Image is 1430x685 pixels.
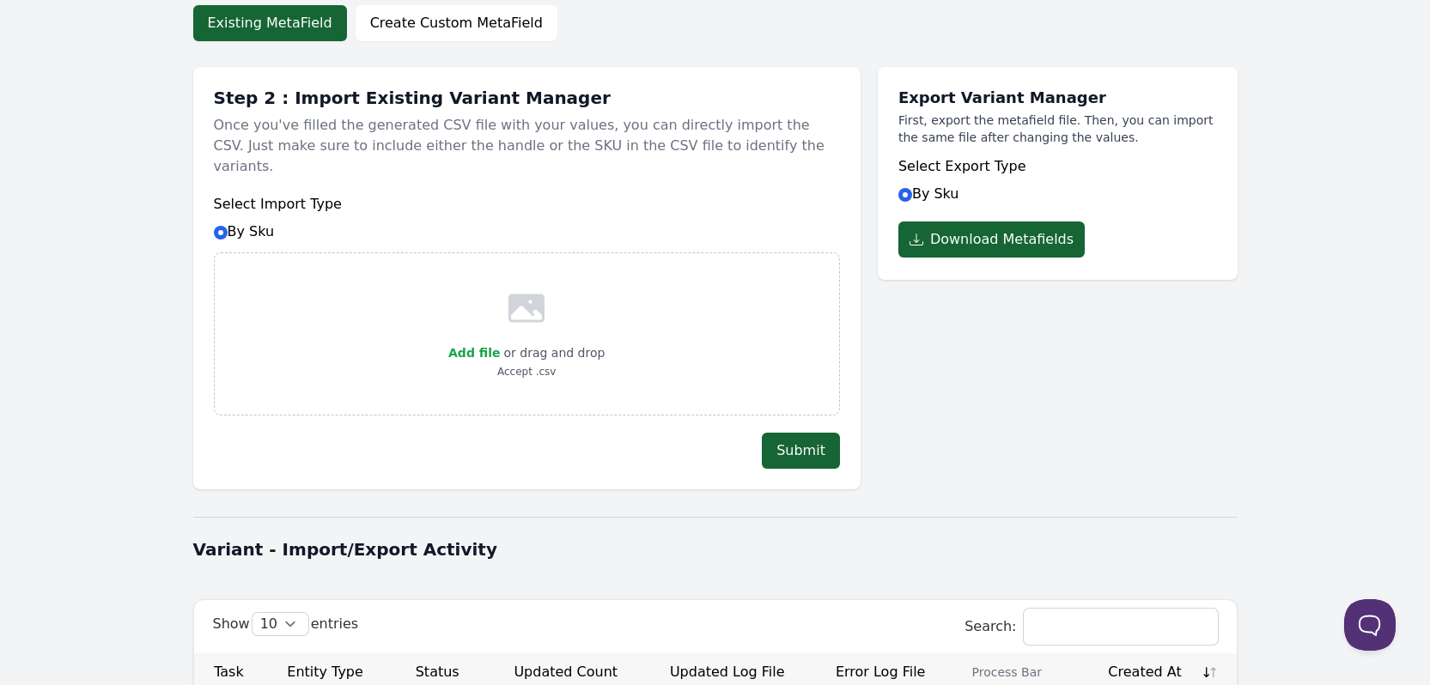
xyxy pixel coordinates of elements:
h6: Select Import Type [214,194,840,215]
div: By Sku [214,194,840,242]
div: By Sku [898,156,1217,204]
h6: Select Export Type [898,156,1217,177]
h1: Export Variant Manager [898,88,1217,108]
label: Show entries [213,615,359,632]
p: First, export the metafield file. Then, you can import the same file after changing the values. [898,112,1217,146]
iframe: Toggle Customer Support [1344,599,1396,651]
button: Download Metafields [898,221,1085,258]
h1: Variant - Import/Export Activity [193,537,1238,561]
input: Search: [1024,609,1218,645]
p: or drag and drop [500,342,605,363]
button: Submit [762,433,840,469]
p: Once you've filled the generated CSV file with your values, you can directly import the CSV. Just... [214,108,840,184]
button: Existing MetaField [193,5,347,41]
select: Showentries [253,613,308,635]
h1: Step 2 : Import Existing Variant Manager [214,88,840,108]
button: Create Custom MetaField [356,5,557,41]
label: Search: [964,618,1217,634]
span: Add file [448,346,500,360]
p: Accept .csv [448,363,605,380]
